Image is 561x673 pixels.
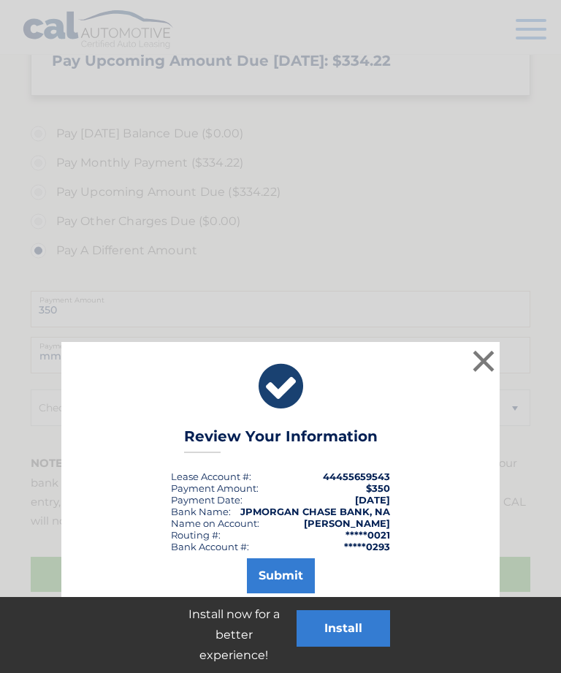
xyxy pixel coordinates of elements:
[171,506,231,517] div: Bank Name:
[304,517,390,529] strong: [PERSON_NAME]
[171,541,249,552] div: Bank Account #:
[297,610,390,647] button: Install
[184,427,378,453] h3: Review Your Information
[323,471,390,482] strong: 44455659543
[171,471,251,482] div: Lease Account #:
[171,517,259,529] div: Name on Account:
[247,558,315,593] button: Submit
[469,346,498,376] button: ×
[355,494,390,506] span: [DATE]
[171,482,259,494] div: Payment Amount:
[171,494,243,506] div: :
[366,482,390,494] span: $350
[240,506,390,517] strong: JPMORGAN CHASE BANK, NA
[171,604,297,666] p: Install now for a better experience!
[171,529,221,541] div: Routing #:
[171,494,240,506] span: Payment Date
